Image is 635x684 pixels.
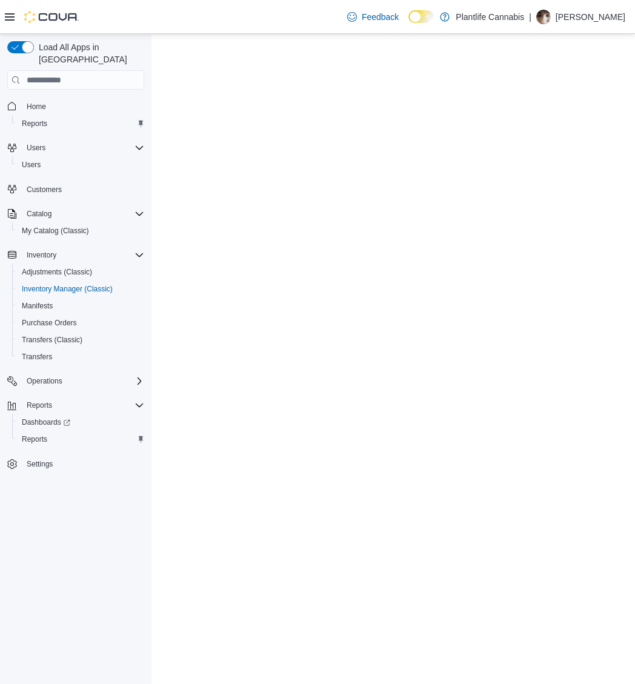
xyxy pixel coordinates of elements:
nav: Complex example [7,92,144,504]
span: Reports [17,116,144,131]
a: Reports [17,116,52,131]
span: Transfers [22,352,52,362]
button: Purchase Orders [12,314,149,331]
span: Adjustments (Classic) [22,267,92,277]
div: Zach MacDonald [536,10,551,24]
button: Home [2,97,149,115]
button: Reports [12,115,149,132]
a: Settings [22,457,58,471]
a: Customers [22,182,67,197]
button: Settings [2,455,149,473]
span: Transfers [17,350,144,364]
span: Inventory Manager (Classic) [22,284,113,294]
span: Manifests [17,299,144,313]
button: Customers [2,181,149,198]
span: Inventory Manager (Classic) [17,282,144,296]
button: Users [12,156,149,173]
button: Transfers (Classic) [12,331,149,348]
button: My Catalog (Classic) [12,222,149,239]
a: Home [22,99,51,114]
span: Catalog [22,207,144,221]
span: Inventory [27,250,56,260]
p: [PERSON_NAME] [556,10,625,24]
a: Users [17,158,45,172]
span: Customers [27,185,62,194]
span: Purchase Orders [17,316,144,330]
button: Users [2,139,149,156]
span: Feedback [362,11,399,23]
input: Dark Mode [408,10,434,23]
span: Load All Apps in [GEOGRAPHIC_DATA] [34,41,144,65]
span: Catalog [27,209,52,219]
span: Users [22,141,144,155]
span: Inventory [22,248,144,262]
span: Purchase Orders [22,318,77,328]
p: Plantlife Cannabis [456,10,524,24]
span: Users [22,160,41,170]
span: Dashboards [22,417,70,427]
span: Home [27,102,46,111]
p: | [529,10,531,24]
button: Catalog [22,207,56,221]
span: Users [27,143,45,153]
span: Manifests [22,301,53,311]
button: Inventory Manager (Classic) [12,281,149,297]
a: Transfers [17,350,57,364]
button: Inventory [2,247,149,264]
a: Adjustments (Classic) [17,265,97,279]
img: Cova [24,11,79,23]
span: Transfers (Classic) [17,333,144,347]
span: Settings [27,459,53,469]
a: Transfers (Classic) [17,333,87,347]
a: Reports [17,432,52,447]
span: Reports [22,119,47,128]
a: Feedback [342,5,404,29]
button: Adjustments (Classic) [12,264,149,281]
span: Reports [22,434,47,444]
button: Transfers [12,348,149,365]
a: Dashboards [17,415,75,430]
a: Manifests [17,299,58,313]
button: Inventory [22,248,61,262]
span: Operations [22,374,144,388]
button: Reports [22,398,57,413]
button: Operations [22,374,67,388]
span: My Catalog (Classic) [22,226,89,236]
span: Reports [22,398,144,413]
span: Reports [17,432,144,447]
button: Catalog [2,205,149,222]
button: Operations [2,373,149,390]
button: Reports [2,397,149,414]
span: Users [17,158,144,172]
button: Manifests [12,297,149,314]
a: Dashboards [12,414,149,431]
span: Settings [22,456,144,471]
span: Adjustments (Classic) [17,265,144,279]
a: Inventory Manager (Classic) [17,282,118,296]
span: Customers [22,182,144,197]
span: Reports [27,400,52,410]
span: My Catalog (Classic) [17,224,144,238]
a: Purchase Orders [17,316,82,330]
button: Users [22,141,50,155]
span: Home [22,98,144,113]
span: Dashboards [17,415,144,430]
span: Operations [27,376,62,386]
button: Reports [12,431,149,448]
a: My Catalog (Classic) [17,224,94,238]
span: Transfers (Classic) [22,335,82,345]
